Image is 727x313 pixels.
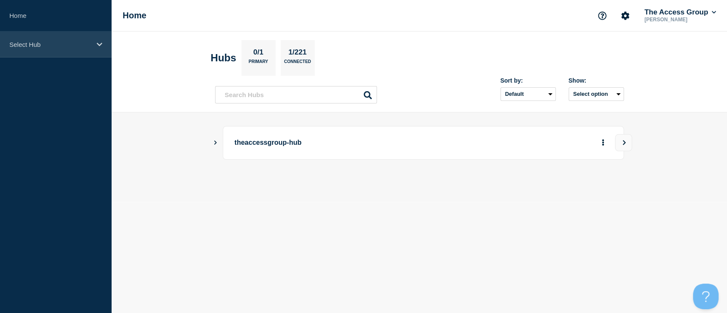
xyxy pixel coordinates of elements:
[9,41,91,48] p: Select Hub
[211,52,236,64] h2: Hubs
[643,8,718,17] button: The Access Group
[235,135,470,151] p: theaccessgroup-hub
[693,284,718,309] iframe: Help Scout Beacon - Open
[285,48,310,59] p: 1/221
[213,140,218,146] button: Show Connected Hubs
[215,86,377,103] input: Search Hubs
[500,87,556,101] select: Sort by
[598,135,609,151] button: More actions
[250,48,267,59] p: 0/1
[284,59,311,68] p: Connected
[593,7,611,25] button: Support
[249,59,268,68] p: Primary
[643,17,718,23] p: [PERSON_NAME]
[123,11,147,20] h1: Home
[569,77,624,84] div: Show:
[569,87,624,101] button: Select option
[500,77,556,84] div: Sort by:
[615,134,632,151] button: View
[616,7,634,25] button: Account settings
